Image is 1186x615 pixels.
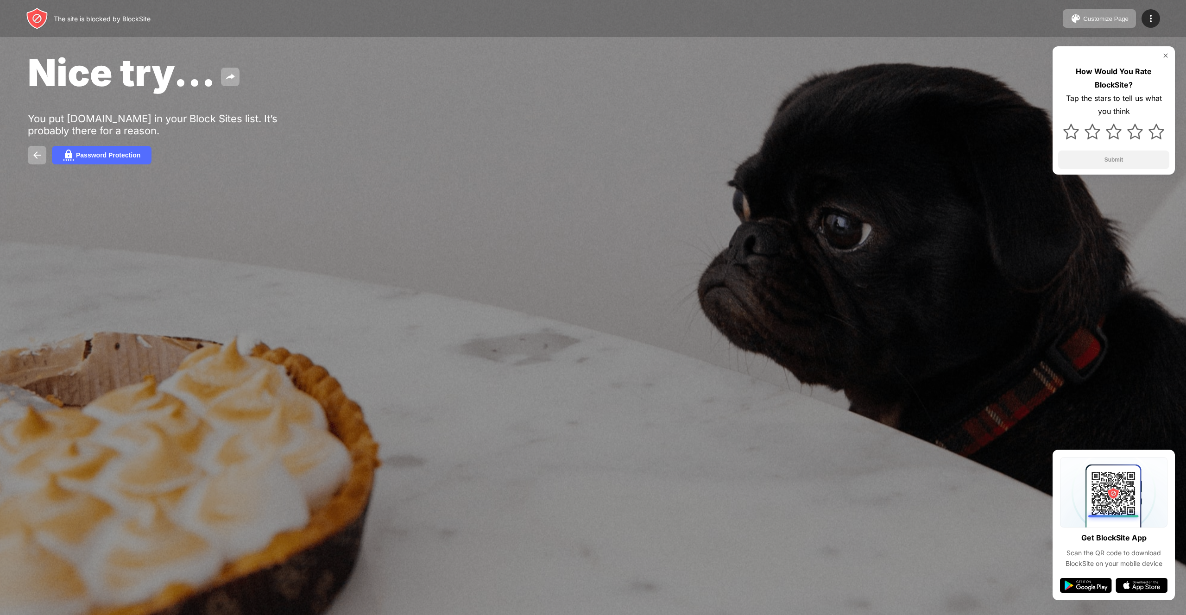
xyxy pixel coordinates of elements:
div: Customize Page [1083,15,1129,22]
div: Tap the stars to tell us what you think [1058,92,1169,119]
img: star.svg [1148,124,1164,139]
div: Scan the QR code to download BlockSite on your mobile device [1060,548,1167,569]
div: How Would You Rate BlockSite? [1058,65,1169,92]
img: star.svg [1106,124,1122,139]
img: app-store.svg [1116,578,1167,593]
img: header-logo.svg [26,7,48,30]
img: google-play.svg [1060,578,1112,593]
img: share.svg [225,71,236,82]
div: Password Protection [76,151,140,159]
img: menu-icon.svg [1145,13,1156,24]
div: The site is blocked by BlockSite [54,15,151,23]
img: star.svg [1085,124,1100,139]
img: pallet.svg [1070,13,1081,24]
span: Nice try... [28,50,215,95]
div: You put [DOMAIN_NAME] in your Block Sites list. It’s probably there for a reason. [28,113,314,137]
button: Password Protection [52,146,151,164]
img: password.svg [63,150,74,161]
img: star.svg [1063,124,1079,139]
iframe: Banner [28,498,247,604]
img: back.svg [32,150,43,161]
button: Customize Page [1063,9,1136,28]
img: rate-us-close.svg [1162,52,1169,59]
img: star.svg [1127,124,1143,139]
img: qrcode.svg [1060,457,1167,527]
button: Submit [1058,151,1169,169]
div: Get BlockSite App [1081,531,1147,545]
